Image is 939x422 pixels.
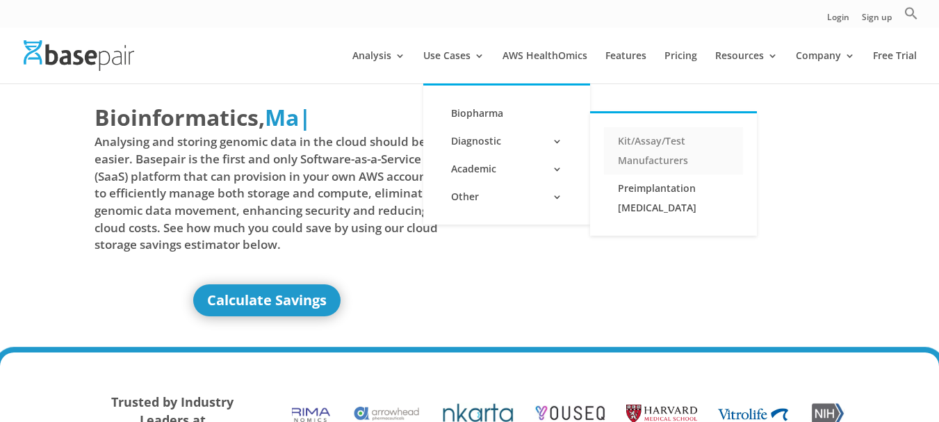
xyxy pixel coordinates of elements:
[95,102,265,133] span: Bioinformatics,
[904,6,918,20] svg: Search
[664,51,697,83] a: Pricing
[480,102,826,296] iframe: Basepair - NGS Analysis Simplified
[869,352,922,405] iframe: Drift Widget Chat Controller
[265,102,299,132] span: Ma
[904,6,918,28] a: Search Icon Link
[423,51,484,83] a: Use Cases
[437,127,576,155] a: Diagnostic
[604,175,743,222] a: Preimplantation [MEDICAL_DATA]
[873,51,917,83] a: Free Trial
[95,133,441,253] span: Analysing and storing genomic data in the cloud should be easier. Basepair is the first and only ...
[605,51,646,83] a: Features
[715,51,778,83] a: Resources
[827,13,849,28] a: Login
[193,284,341,316] a: Calculate Savings
[299,102,311,132] span: |
[796,51,855,83] a: Company
[352,51,405,83] a: Analysis
[503,51,587,83] a: AWS HealthOmics
[24,40,134,70] img: Basepair
[437,99,576,127] a: Biopharma
[862,13,892,28] a: Sign up
[437,155,576,183] a: Academic
[437,183,576,211] a: Other
[604,127,743,175] a: Kit/Assay/Test Manufacturers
